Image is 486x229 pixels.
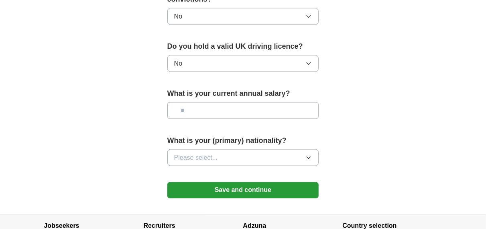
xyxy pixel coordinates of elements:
button: No [167,55,319,72]
label: What is your (primary) nationality? [167,135,319,146]
button: Please select... [167,149,319,166]
label: Do you hold a valid UK driving licence? [167,41,319,52]
span: Please select... [174,153,218,163]
button: Save and continue [167,182,319,198]
label: What is your current annual salary? [167,88,319,99]
span: No [174,12,182,21]
button: No [167,8,319,25]
span: No [174,59,182,68]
